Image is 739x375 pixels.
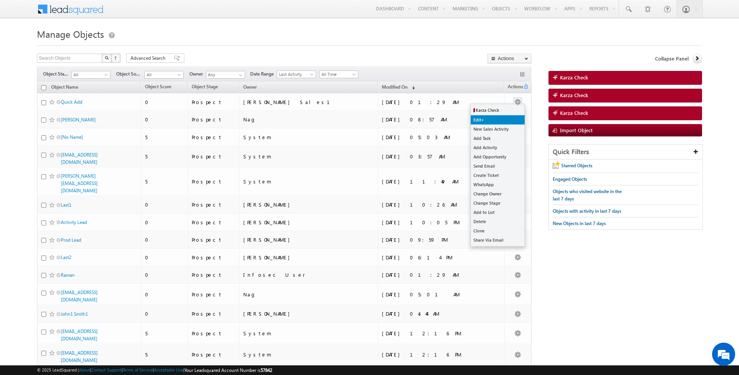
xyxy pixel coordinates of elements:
[548,106,702,120] a: Karza Check
[243,84,257,90] span: Owner
[192,201,236,208] div: Prospect
[487,54,532,63] button: Actions
[382,254,488,261] div: [DATE] 06:14 PM
[382,291,488,298] div: [DATE] 05:01 AM
[382,178,488,185] div: [DATE] 11:49 AM
[61,99,82,105] a: Quick Add
[189,71,206,77] span: Owner
[250,71,277,77] span: Date Range
[243,99,349,106] div: [PERSON_NAME] Sales1
[560,74,588,81] span: Karza Check
[111,54,120,63] button: ?
[192,219,236,226] div: Prospect
[145,254,184,261] div: 0
[188,82,222,92] a: Object Stage
[145,116,184,123] div: 0
[144,71,184,79] a: All
[382,310,488,317] div: [DATE] 04:44 AM
[71,71,110,79] a: All
[145,351,184,358] div: 5
[61,289,98,303] a: [EMAIL_ADDRESS][DOMAIN_NAME]
[471,143,525,152] a: Add Activity
[61,254,71,260] a: Last2
[243,236,349,243] div: [PERSON_NAME]
[548,71,702,85] a: Karza Check
[560,92,588,99] span: Karza Check
[471,161,525,171] a: Send Email
[130,55,168,62] span: Advanced Search
[243,291,349,298] div: Nag
[145,236,184,243] div: 0
[382,116,488,123] div: [DATE] 08:57 AM
[192,351,236,358] div: Prospect
[61,134,83,140] a: [No Name]
[471,134,525,143] a: Add Task
[145,291,184,298] div: 0
[192,134,236,141] div: Prospect
[41,85,46,90] input: Check all records
[243,116,349,123] div: Nag
[61,202,71,208] a: Last1
[145,310,184,317] div: 0
[243,219,349,226] div: [PERSON_NAME]
[471,180,525,189] a: WhatsApp
[61,152,98,165] a: [EMAIL_ADDRESS][DOMAIN_NAME]
[471,208,525,217] a: Add to List
[505,82,523,92] span: Actions
[277,71,316,78] a: Last Activity
[192,153,236,160] div: Prospect
[471,152,525,161] a: Add Opportunity
[277,71,314,78] span: Last Activity
[145,99,184,106] div: 0
[192,178,236,185] div: Prospect
[154,367,183,372] a: Acceptable Use
[243,330,349,337] div: System
[145,219,184,226] div: 0
[560,127,593,133] span: Import Object
[114,55,118,61] span: ?
[235,71,244,79] a: Show All Items
[476,108,499,113] span: Karza Check
[382,84,408,90] span: Modified On
[471,226,525,235] a: Clone
[192,254,236,261] div: Prospect
[192,84,218,89] span: Object Stage
[471,217,525,226] a: Delete
[560,109,588,116] span: Karza Check
[243,178,349,185] div: System
[145,271,184,278] div: 0
[382,99,488,106] div: [DATE] 01:29 AM
[382,271,488,278] div: [DATE] 01:29 AM
[192,271,236,278] div: Prospect
[553,220,606,226] span: New Objects in last 7 days
[61,173,98,193] a: [PERSON_NAME][EMAIL_ADDRESS][DOMAIN_NAME]
[409,84,415,91] span: (sorted descending)
[43,71,71,77] span: Object Stage
[243,201,349,208] div: [PERSON_NAME]
[243,134,349,141] div: System
[192,116,236,123] div: Prospect
[145,71,181,78] span: All
[61,350,98,363] a: [EMAIL_ADDRESS][DOMAIN_NAME]
[192,330,236,337] div: Prospect
[553,208,621,214] span: Objects with activity in last 7 days
[553,188,622,202] span: Objects who visited website in the last 7 days
[549,145,702,160] div: Quick Filters
[319,71,358,78] a: All Time
[378,82,419,92] a: Modified On (sorted descending)
[192,310,236,317] div: Prospect
[61,328,98,341] a: [EMAIL_ADDRESS][DOMAIN_NAME]
[145,84,171,89] span: Object Score
[192,99,236,106] div: Prospect
[471,115,525,124] a: Edit+
[382,201,488,208] div: [DATE] 10:26 AM
[471,124,525,134] a: New Sales Activity
[548,89,702,103] a: Karza Check
[243,153,349,160] div: System
[243,351,349,358] div: System
[192,236,236,243] div: Prospect
[47,83,82,93] a: Object Name
[79,367,90,372] a: About
[105,56,109,60] img: Search
[382,219,488,226] div: [DATE] 10:05 PM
